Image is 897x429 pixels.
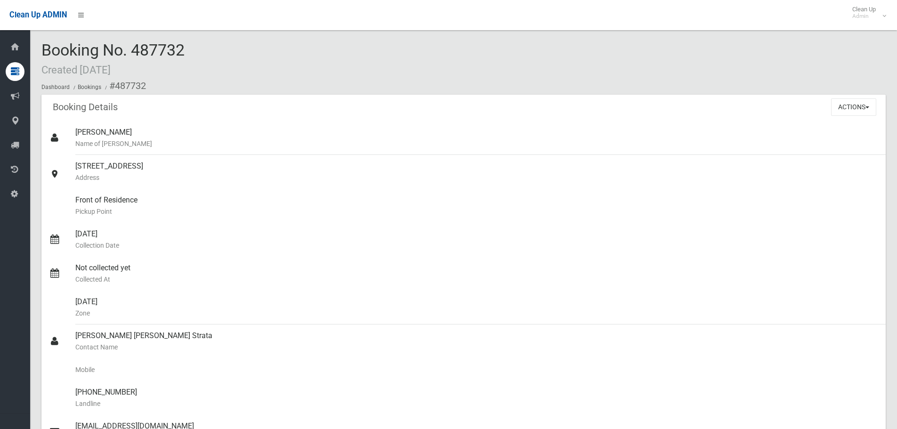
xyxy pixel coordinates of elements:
[75,206,878,217] small: Pickup Point
[848,6,885,20] span: Clean Up
[75,223,878,257] div: [DATE]
[75,155,878,189] div: [STREET_ADDRESS]
[41,98,129,116] header: Booking Details
[75,189,878,223] div: Front of Residence
[75,121,878,155] div: [PERSON_NAME]
[831,98,876,116] button: Actions
[75,364,878,375] small: Mobile
[75,240,878,251] small: Collection Date
[852,13,876,20] small: Admin
[75,291,878,324] div: [DATE]
[9,10,67,19] span: Clean Up ADMIN
[75,257,878,291] div: Not collected yet
[75,324,878,358] div: [PERSON_NAME] [PERSON_NAME] Strata
[41,64,111,76] small: Created [DATE]
[75,138,878,149] small: Name of [PERSON_NAME]
[103,77,146,95] li: #487732
[75,398,878,409] small: Landline
[75,381,878,415] div: [PHONE_NUMBER]
[75,172,878,183] small: Address
[75,274,878,285] small: Collected At
[41,84,70,90] a: Dashboard
[78,84,101,90] a: Bookings
[41,40,185,77] span: Booking No. 487732
[75,341,878,353] small: Contact Name
[75,308,878,319] small: Zone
